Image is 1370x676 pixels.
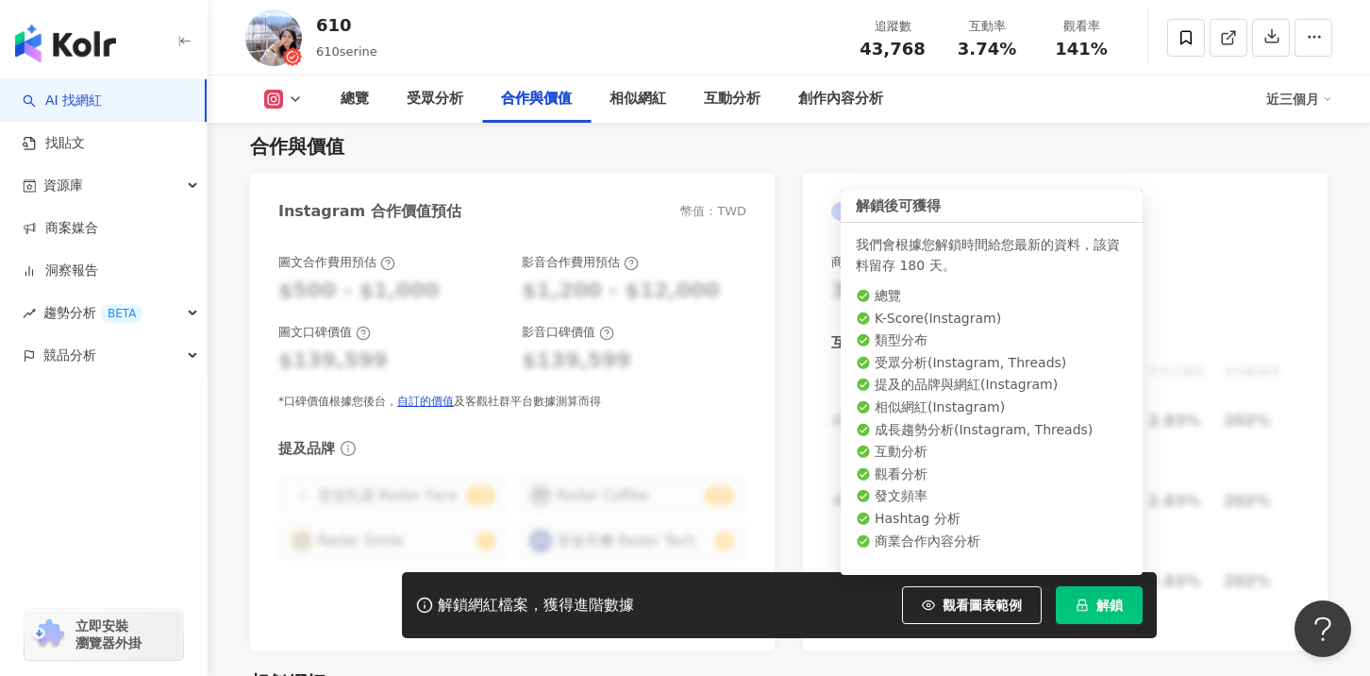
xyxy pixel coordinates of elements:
div: 解鎖後可獲得 [841,190,1143,223]
span: 141% [1055,40,1108,59]
li: 相似網紅 ( Instagram ) [856,398,1128,417]
img: KOL Avatar [245,9,302,66]
div: Instagram 合作價值預估 [278,201,461,222]
div: AI [831,202,877,221]
div: 幣值：TWD [680,203,746,220]
div: 觀看率 [1045,17,1117,36]
img: chrome extension [30,619,67,650]
button: 解鎖 [1056,586,1143,624]
span: lock [1076,599,1089,612]
div: 商業合作內容覆蓋比例 [831,254,954,271]
div: 圖文口碑價值 [278,324,371,341]
li: 受眾分析 ( Instagram, Threads ) [856,354,1128,373]
div: 互動分析 [704,88,760,110]
li: 互動分析 [856,443,1128,462]
div: 近三個月 [1266,84,1332,114]
li: 提及的品牌與網紅 ( Instagram ) [856,376,1128,395]
span: 3.74% [958,40,1016,59]
div: *口碑價值根據您後台， 及客觀社群平台數據測算而得 [278,394,746,410]
a: 商案媒合 [23,219,98,238]
span: 觀看圖表範例 [943,598,1022,613]
div: 創作內容分析 [798,88,883,110]
div: BETA [100,304,143,323]
div: 圖文合作費用預估 [278,254,395,271]
a: chrome extension立即安裝 瀏覽器外掛 [25,609,183,660]
div: 610 [316,13,377,37]
div: Instagram 商業合作分析 [831,201,1063,222]
a: searchAI 找網紅 [23,92,102,110]
div: 解鎖網紅檔案，獲得進階數據 [438,596,634,616]
div: 受眾分析 [407,88,463,110]
li: 類型分布 [856,331,1128,350]
span: 趨勢分析 [43,292,143,334]
li: 觀看分析 [856,465,1128,484]
span: 資源庫 [43,164,83,207]
li: Hashtag 分析 [856,510,1128,529]
a: 洞察報告 [23,262,98,280]
li: 成長趨勢分析 ( Instagram, Threads ) [856,420,1128,439]
a: 自訂的價值 [397,395,454,408]
div: 我們會根據您解鎖時間給您最新的資料，該資料留存 180 天。 [856,234,1128,276]
a: 找貼文 [23,134,85,153]
span: 競品分析 [43,334,96,377]
li: K-Score ( Instagram ) [856,309,1128,328]
div: 互動最佳前三大內容 [831,333,959,353]
span: 43,768 [860,39,925,59]
div: 合作與價值 [250,133,344,160]
img: logo [15,25,116,62]
div: 相似網紅 [610,88,666,110]
span: 解鎖 [1096,598,1123,613]
span: rise [23,307,36,320]
div: 影音合作費用預估 [522,254,639,271]
li: 總覽 [856,287,1128,306]
div: 影音口碑價值 [522,324,614,341]
span: 立即安裝 瀏覽器外掛 [75,617,142,651]
span: 610serine [316,44,377,59]
div: 合作與價值 [501,88,572,110]
span: info-circle [338,438,359,459]
button: 觀看圖表範例 [902,586,1042,624]
li: 發文頻率 [856,487,1128,506]
div: 互動率 [951,17,1023,36]
div: 總覽 [341,88,369,110]
div: 提及品牌 [278,439,335,459]
div: 追蹤數 [857,17,928,36]
li: 商業合作內容分析 [856,532,1128,550]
